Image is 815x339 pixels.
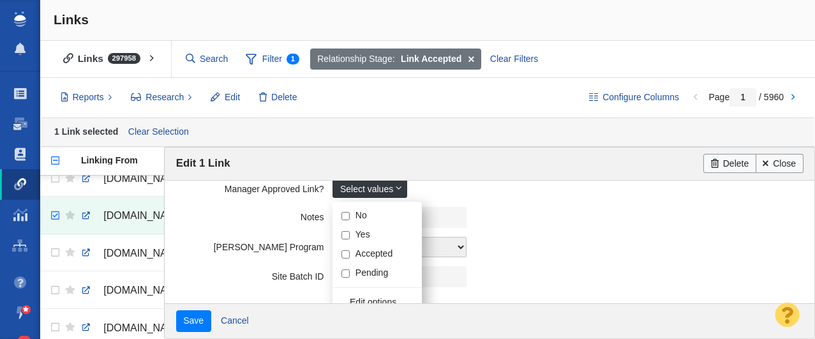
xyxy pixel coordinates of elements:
[81,205,197,227] a: [DOMAIN_NAME][URL]
[317,52,394,66] span: Relationship Stage:
[239,47,306,72] span: Filter
[401,52,461,66] strong: Link Accepted
[103,285,211,296] span: [DOMAIN_NAME][URL]
[73,91,104,104] span: Reports
[176,237,333,253] label: [PERSON_NAME] Program
[81,317,197,339] a: [DOMAIN_NAME][URL]
[355,229,370,240] label: Yes
[271,91,297,104] span: Delete
[214,312,257,331] a: Cancel
[176,207,333,223] label: Notes
[81,243,197,264] a: [DOMAIN_NAME][URL]
[602,91,679,104] span: Configure Columns
[81,168,197,190] a: [DOMAIN_NAME][URL]
[482,49,545,70] div: Clear Filters
[81,280,197,301] a: [DOMAIN_NAME][URL]
[252,87,304,109] button: Delete
[287,54,299,64] span: 1
[103,248,211,259] span: [DOMAIN_NAME][URL]
[124,87,200,109] button: Research
[333,292,431,311] a: Edit options...
[103,210,211,221] span: [DOMAIN_NAME][URL]
[703,154,756,173] a: Delete
[176,310,211,332] input: Save
[333,179,407,198] a: Select values
[81,156,207,167] a: Linking From
[54,12,89,27] span: Links
[355,267,388,278] label: Pending
[125,123,191,142] a: Clear Selection
[81,156,207,165] div: Linking From
[355,209,367,221] label: No
[355,248,393,259] label: Accepted
[708,92,784,102] span: Page / 5960
[176,266,333,282] label: Site Batch ID
[756,154,804,173] a: Close
[146,91,184,104] span: Research
[103,322,211,333] span: [DOMAIN_NAME][URL]
[176,157,230,169] span: Edit 1 Link
[582,87,687,109] button: Configure Columns
[176,179,333,195] label: Manager Approved Link?
[54,126,118,136] strong: 1 Link selected
[14,11,26,27] img: buzzstream_logo_iconsimple.png
[204,87,247,109] button: Edit
[103,173,211,184] span: [DOMAIN_NAME][URL]
[54,87,119,109] button: Reports
[181,48,234,70] input: Search
[225,91,240,104] span: Edit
